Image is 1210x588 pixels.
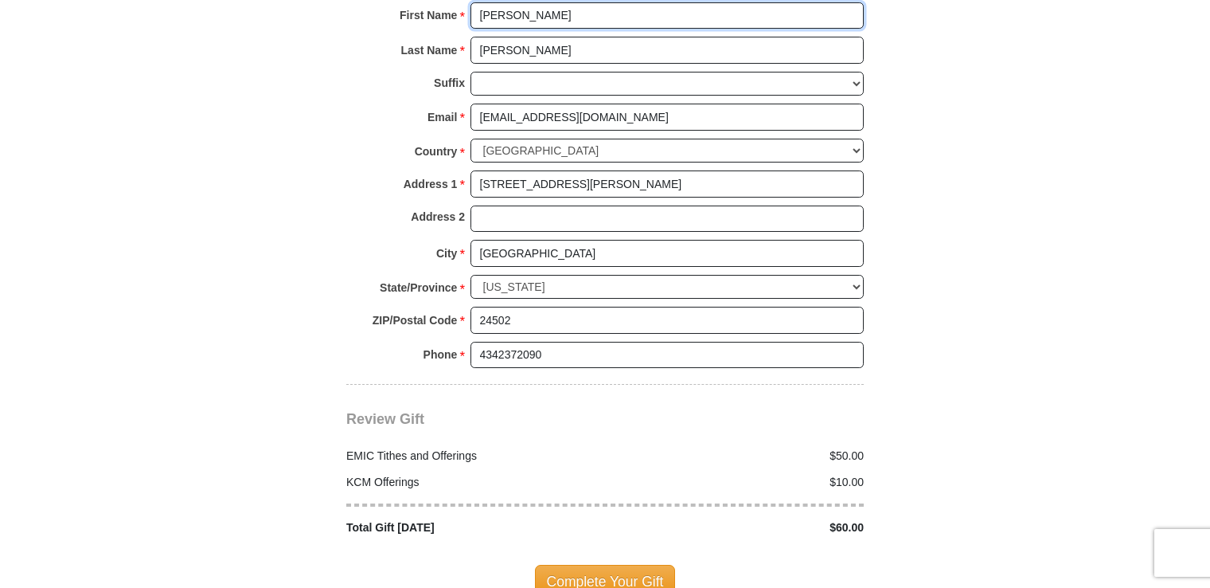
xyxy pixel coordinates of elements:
strong: Last Name [401,39,458,61]
strong: Country [415,140,458,163]
strong: Phone [423,343,458,366]
div: Total Gift [DATE] [338,519,606,536]
div: $10.00 [605,474,872,491]
strong: Suffix [434,72,465,94]
span: Review Gift [346,411,424,427]
strong: ZIP/Postal Code [373,309,458,331]
div: $60.00 [605,519,872,536]
strong: Email [427,106,457,128]
div: KCM Offerings [338,474,606,491]
strong: First Name [400,4,457,26]
strong: State/Province [380,276,457,299]
strong: Address 1 [404,173,458,195]
strong: Address 2 [411,206,465,228]
div: $50.00 [605,448,872,465]
strong: City [436,242,457,265]
div: EMIC Tithes and Offerings [338,448,606,465]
